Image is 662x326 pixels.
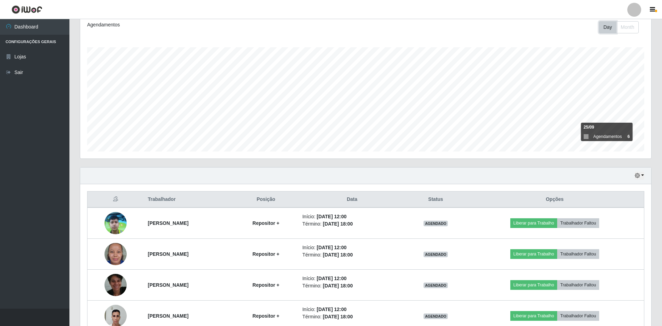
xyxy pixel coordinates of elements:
strong: Repositor + [252,220,279,226]
time: [DATE] 12:00 [317,245,346,250]
th: Status [406,191,466,208]
time: [DATE] 18:00 [323,283,353,288]
button: Month [616,21,639,33]
time: [DATE] 18:00 [323,314,353,319]
li: Término: [302,313,402,320]
button: Liberar para Trabalho [510,249,557,259]
button: Trabalhador Faltou [557,311,599,321]
button: Liberar para Trabalho [510,280,557,290]
li: Início: [302,213,402,220]
time: [DATE] 12:00 [317,214,346,219]
div: Toolbar with button groups [599,21,644,33]
img: 1756740185962.jpeg [104,239,127,270]
time: [DATE] 18:00 [323,252,353,258]
span: AGENDADO [424,283,448,288]
strong: Repositor + [252,282,279,288]
th: Data [298,191,406,208]
button: Liberar para Trabalho [510,311,557,321]
li: Início: [302,306,402,313]
strong: [PERSON_NAME] [148,220,188,226]
button: Trabalhador Faltou [557,280,599,290]
strong: [PERSON_NAME] [148,313,188,319]
time: [DATE] 12:00 [317,307,346,312]
li: Término: [302,220,402,228]
img: 1748462708796.jpeg [104,208,127,238]
li: Início: [302,244,402,251]
button: Liberar para Trabalho [510,218,557,228]
li: Início: [302,275,402,282]
button: Trabalhador Faltou [557,218,599,228]
strong: Repositor + [252,251,279,257]
time: [DATE] 18:00 [323,221,353,227]
img: CoreUI Logo [11,5,42,14]
button: Day [599,21,617,33]
div: First group [599,21,639,33]
button: Trabalhador Faltou [557,249,599,259]
strong: [PERSON_NAME] [148,251,188,257]
th: Trabalhador [144,191,234,208]
span: AGENDADO [424,313,448,319]
div: Agendamentos [87,21,313,28]
li: Término: [302,282,402,290]
span: AGENDADO [424,252,448,257]
span: AGENDADO [424,221,448,226]
th: Posição [234,191,298,208]
img: 1754314235301.jpeg [104,260,127,310]
th: Opções [466,191,644,208]
time: [DATE] 12:00 [317,276,346,281]
strong: Repositor + [252,313,279,319]
strong: [PERSON_NAME] [148,282,188,288]
li: Término: [302,251,402,259]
